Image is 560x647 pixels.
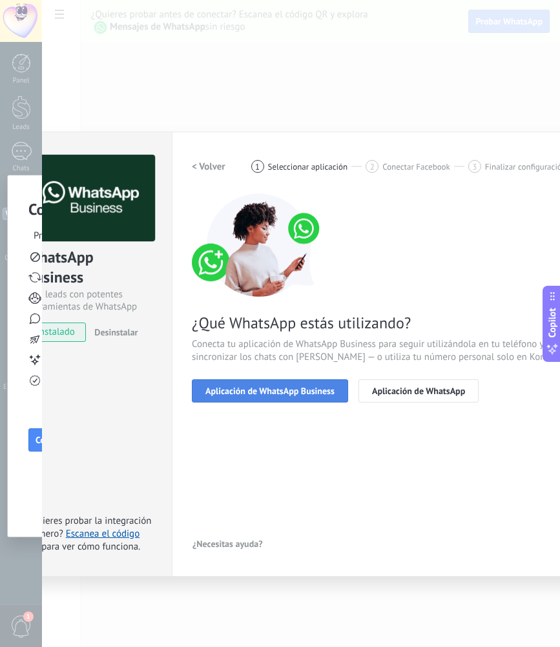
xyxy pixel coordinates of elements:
span: Seleccionar aplicación [268,162,348,172]
img: logo_main.png [26,155,155,242]
button: < Volver [192,155,225,178]
button: Conectar WhatsApp Business [28,428,154,452]
h2: < Volver [192,161,225,173]
span: ¿Quieres probar la integración primero? [26,515,152,540]
span: para ver cómo funciona. [41,541,140,553]
span: 2 [370,161,375,172]
span: ¿Necesitas ayuda? [192,539,263,548]
span: Conectar Facebook [382,162,450,172]
span: Aplicación de WhatsApp [372,386,465,395]
img: connect number [192,194,327,297]
span: Precio: Responde gratis o inicia nuevas conversaciones por $0.0002 [34,230,312,243]
button: Aplicación de WhatsApp [358,379,479,403]
span: 3 [472,161,477,172]
div: Más leads con potentes herramientas de WhatsApp [26,288,153,313]
div: WhatsApp Business [26,247,153,288]
button: Aplicación de WhatsApp Business [192,379,348,403]
h3: Conoce tus beneficios de WhatsApp [28,199,262,219]
span: Aplicación de WhatsApp Business [205,386,335,395]
span: 1 [255,161,260,172]
a: Escanea el código QR [26,528,140,553]
button: ¿Necesitas ayuda? [192,534,264,553]
span: Conectar WhatsApp Business [36,435,147,444]
span: Desinstalar [94,326,138,338]
span: instalado [26,323,85,342]
button: Desinstalar [89,323,138,342]
span: Copilot [546,308,559,337]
